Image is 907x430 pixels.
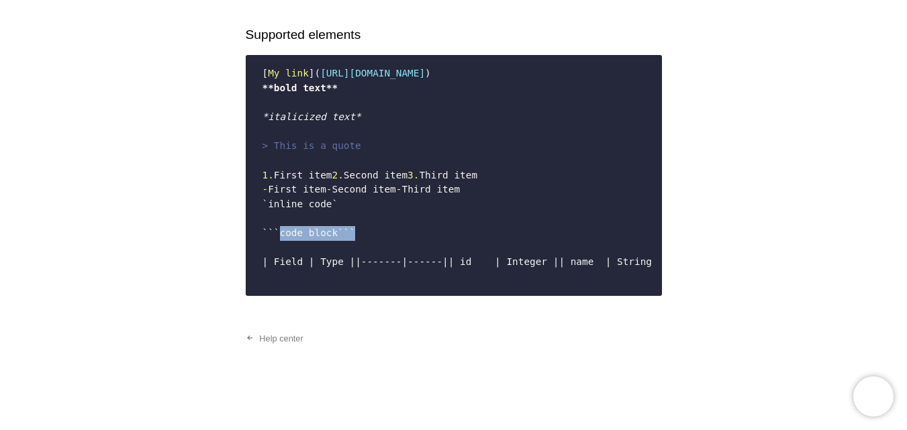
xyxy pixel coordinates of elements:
span: Third item [401,184,460,195]
iframe: Chatra live chat [853,376,894,417]
span: ``` [338,227,355,238]
span: Third item [419,170,477,180]
span: First item [274,170,332,180]
span: [ [262,68,269,78]
span: [URL][DOMAIN_NAME] [320,68,425,78]
span: > This is a quote [262,140,361,151]
span: 2. [332,170,343,180]
span: 3. [408,170,419,180]
span: ]( [309,68,320,78]
span: - [326,184,332,195]
span: Second item [332,184,395,195]
a: Help center [235,328,314,350]
span: 1. [262,170,274,180]
span: - [396,184,402,195]
span: ``` [262,227,280,238]
span: - [262,184,269,195]
span: *italicized text* [262,111,361,122]
span: code block [280,227,338,238]
span: Second item [344,170,408,180]
span: First item [268,184,326,195]
span: `inline code` [262,199,338,209]
span: My link [268,68,309,78]
code: | Field | Type | |-------|------| | id | Integer | | name | String | | active | Boolean | [254,61,653,289]
h2: Supported elements [246,25,662,45]
span: ) [425,68,431,78]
